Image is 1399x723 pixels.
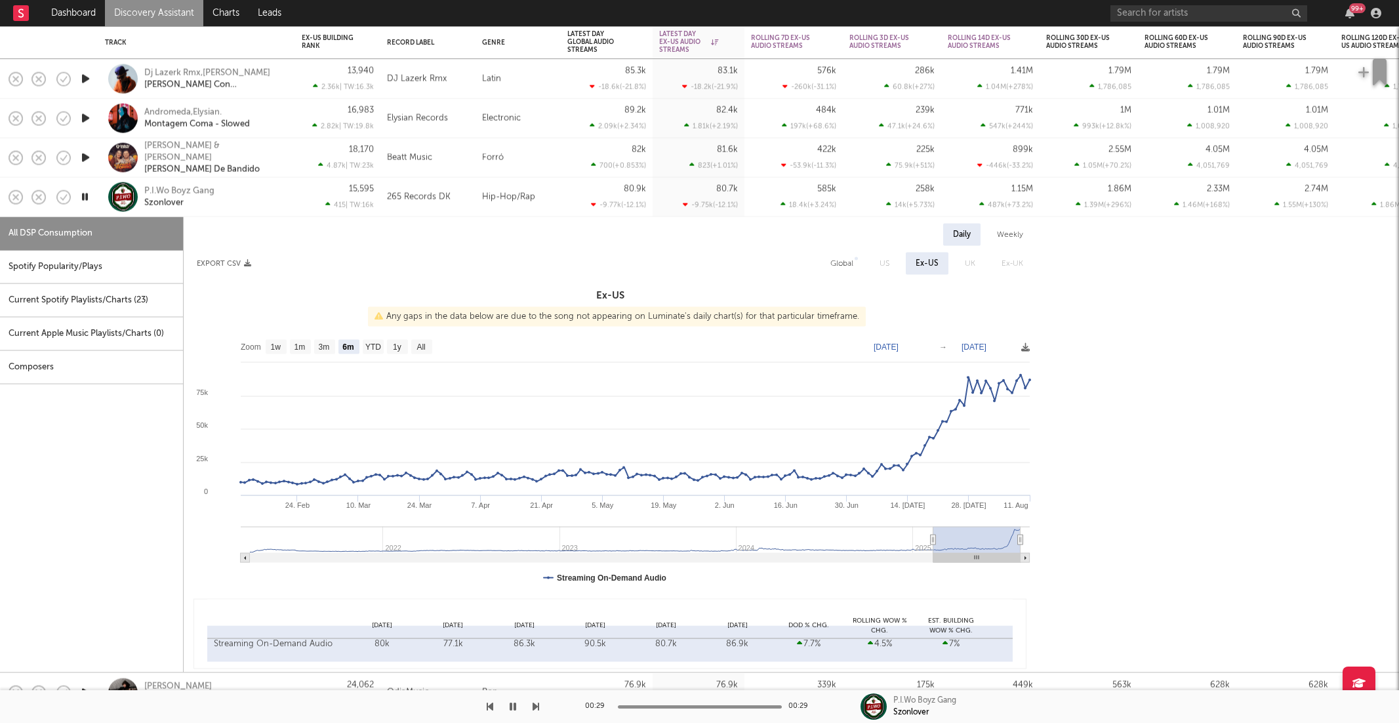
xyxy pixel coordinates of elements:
div: 4,051,769 [1188,161,1230,170]
div: 2.36k | TW: 16.3k [302,83,374,91]
div: 00:29 [788,699,815,714]
text: → [939,342,947,352]
div: Hip-Hop/Rap [476,178,561,217]
div: -9.75k ( -12.1 % ) [683,201,738,209]
div: 86.9k [705,637,769,650]
div: 239k [916,106,935,115]
div: 85.3k [625,67,646,75]
div: 75.9k ( +51 % ) [886,161,935,170]
div: Weekly [987,224,1033,246]
div: 225k [916,146,935,154]
text: 10. Mar [346,501,371,509]
a: [PERSON_NAME] [144,681,212,693]
text: Zoom [241,342,261,352]
div: [DATE] [489,621,559,630]
text: 3m [319,342,330,352]
div: 899k [1013,146,1033,154]
div: 1M [1120,106,1131,115]
text: 25k [196,455,208,463]
div: 82k [632,146,646,154]
div: P.I.Wo Boyz Gang [144,185,214,197]
div: -18.6k ( -21.8 % ) [590,83,646,91]
div: -446k ( -33.2 % ) [977,161,1033,170]
div: 18,170 [349,146,374,154]
text: 1m [294,342,306,352]
text: 7. Apr [471,501,490,509]
div: 4.87k | TW: 23k [302,161,374,170]
div: 1.41M [1011,67,1033,75]
div: [DATE] [346,621,417,630]
text: 5. May [592,501,614,509]
div: 197k ( +68.6 % ) [782,122,836,131]
div: [DATE] [417,621,488,630]
div: 86.3k [492,637,556,650]
text: 75k [196,388,208,396]
div: 14k ( +5.73 % ) [886,201,935,209]
div: Montagem Coma - Slowed [144,118,250,130]
div: 00:29 [585,699,611,714]
div: Forró [476,138,561,178]
button: Export CSV [197,260,251,268]
a: Szonlover [144,197,184,209]
div: 993k ( +12.8k % ) [1074,122,1131,131]
div: 1.79M [1207,67,1230,75]
div: 1.81k ( +2.19 % ) [684,122,738,131]
div: Ex-US Building Rank [302,34,354,50]
div: OdiaMusic [387,685,429,701]
div: Latest Day Global Audio Streams [567,30,626,54]
div: 175k [917,680,935,689]
div: 15,595 [349,185,374,194]
div: 2.74M [1305,185,1328,194]
div: 80.9k [624,185,646,194]
div: 4.5 % [847,637,912,650]
div: Szonlover [893,707,929,718]
div: 628k [1210,680,1230,689]
div: P.I.Wo Boyz Gang [893,695,956,707]
div: 585k [817,185,836,194]
div: DoD % Chg. [773,621,844,630]
div: 82.4k [716,106,738,115]
text: 24. Feb [285,501,310,509]
div: Record Label [387,39,449,47]
div: 81.6k [717,146,738,154]
text: 6m [342,342,354,352]
div: 16,983 [348,106,374,115]
div: -18.2k ( -21.9 % ) [682,83,738,91]
text: 28. [DATE] [951,501,986,509]
h3: Ex-US [184,288,1036,304]
div: 1,786,085 [1286,83,1328,91]
div: Rolling 3D Ex-US Audio Streams [849,34,915,50]
div: Beatt Music [387,150,432,165]
div: 700 ( +0.853 % ) [591,161,646,170]
div: 2.09k ( +2.34 % ) [590,122,646,131]
text: 1w [271,342,281,352]
div: Genre [482,39,548,47]
div: 89.2k [624,106,646,115]
div: 80.7k [634,637,699,650]
div: 1.15M [1011,185,1033,194]
div: 1.46M ( +168 % ) [1174,201,1230,209]
div: 1,786,085 [1089,83,1131,91]
text: 16. Jun [774,501,798,509]
div: Dj Lazerk Rmx,[PERSON_NAME] [144,67,270,79]
div: 47.1k ( +24.6 % ) [879,122,935,131]
div: 1.01M [1306,106,1328,115]
text: 19. May [651,501,677,509]
div: [DATE] [631,621,702,630]
div: 4.05M [1206,146,1230,154]
text: 24. Mar [407,501,432,509]
div: 90.5k [563,637,627,650]
text: 2. Jun [715,501,735,509]
div: 1.05M ( +70.2 % ) [1074,161,1131,170]
div: [DATE] [559,621,630,630]
div: [PERSON_NAME] Con [PERSON_NAME] [144,79,285,91]
div: [DATE] [702,621,773,630]
div: 1.86M [1108,185,1131,194]
div: 1.39M ( +296 % ) [1076,201,1131,209]
a: [PERSON_NAME] De Bandido [144,163,260,175]
div: 80.7k [716,185,738,194]
div: Electronic [476,99,561,138]
div: 2.82k | TW: 19.8k [302,122,374,131]
div: 487k ( +73.2 % ) [979,201,1033,209]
